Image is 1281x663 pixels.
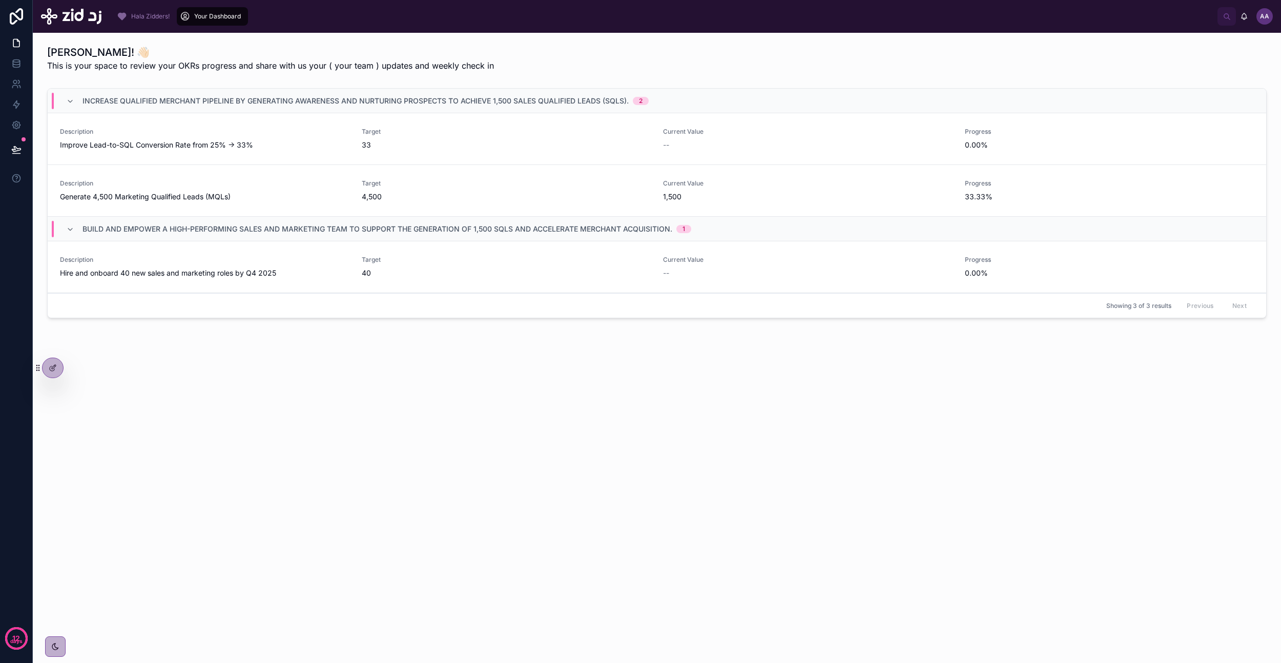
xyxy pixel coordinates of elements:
span: AA [1260,12,1269,20]
span: Description [60,256,349,264]
div: 2 [639,97,643,105]
span: Progress [965,179,1254,188]
span: Hire and onboard 40 new sales and marketing roles by Q4 2025 [60,268,349,278]
span: Increase qualified merchant pipeline by generating awareness and nurturing prospects to achieve 1... [82,96,629,106]
span: 0.00% [965,140,1254,150]
span: Current Value [663,256,953,264]
span: 33 [362,140,651,150]
span: 1,500 [663,192,953,202]
p: days [10,637,23,646]
span: 0.00% [965,268,1254,278]
a: DescriptionGenerate 4,500 Marketing Qualified Leads (MQLs)Target4,500Current Value1,500Progress33... [48,165,1266,217]
a: Hala Zidders! [114,7,177,26]
span: Target [362,128,651,136]
span: -- [663,268,669,278]
a: DescriptionImprove Lead-to-SQL Conversion Rate from 25% → 33%Target33Current Value--Progress0.00% [48,113,1266,165]
span: 40 [362,268,651,278]
span: Progress [965,256,1254,264]
span: Target [362,256,651,264]
div: 1 [683,225,685,233]
span: This is your space to review your OKRs progress and share with us your ( your team ) updates and ... [47,59,494,72]
span: 33.33% [965,192,1254,202]
a: DescriptionHire and onboard 40 new sales and marketing roles by Q4 2025Target40Current Value--Pro... [48,241,1266,293]
span: Build and empower a high-performing sales and marketing team to support the generation of 1,500 S... [82,224,672,234]
span: Showing 3 of 3 results [1106,302,1171,310]
div: scrollable content [110,5,1217,28]
span: Description [60,128,349,136]
span: Hala Zidders! [131,12,170,20]
span: Description [60,179,349,188]
p: 12 [12,633,20,644]
span: Your Dashboard [194,12,241,20]
span: Target [362,179,651,188]
img: App logo [41,8,101,25]
a: Your Dashboard [177,7,248,26]
span: -- [663,140,669,150]
span: 4,500 [362,192,651,202]
span: Current Value [663,128,953,136]
span: Improve Lead-to-SQL Conversion Rate from 25% → 33% [60,140,349,150]
span: Progress [965,128,1254,136]
span: Generate 4,500 Marketing Qualified Leads (MQLs) [60,192,349,202]
h1: [PERSON_NAME]! 👋🏻 [47,45,494,59]
span: Current Value [663,179,953,188]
